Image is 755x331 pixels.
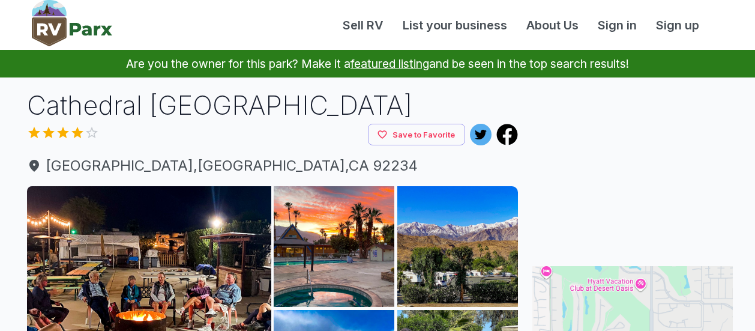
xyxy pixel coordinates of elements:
img: AAcXr8rsDyLo2UGo_WH6cue2NtXiPISihOxc7Oc4mDItPt0TQJHUNRwcxRCREgh7xj85HaRKWpKRMo3QwKgqSVpI4--IZJnqP... [274,186,394,307]
p: Are you the owner for this park? Make it a and be seen in the top search results! [14,50,741,77]
button: Save to Favorite [368,124,465,146]
span: [GEOGRAPHIC_DATA] , [GEOGRAPHIC_DATA] , CA 92234 [27,155,518,177]
a: About Us [517,16,588,34]
a: Sell RV [333,16,393,34]
a: Sign in [588,16,646,34]
a: List your business [393,16,517,34]
img: AAcXr8r93NNkb5-Vhkb1ZVelJulO2nVSlD7AZloyztxmJvcNYLoF9rP3lNN6UHbBqko1C8j7BNvTQPIj0v08RVr3ZbhDqVrj9... [397,186,518,307]
h1: Cathedral [GEOGRAPHIC_DATA] [27,87,518,124]
a: Sign up [646,16,709,34]
a: featured listing [350,56,429,71]
a: [GEOGRAPHIC_DATA],[GEOGRAPHIC_DATA],CA 92234 [27,155,518,177]
iframe: Advertisement [532,87,733,237]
